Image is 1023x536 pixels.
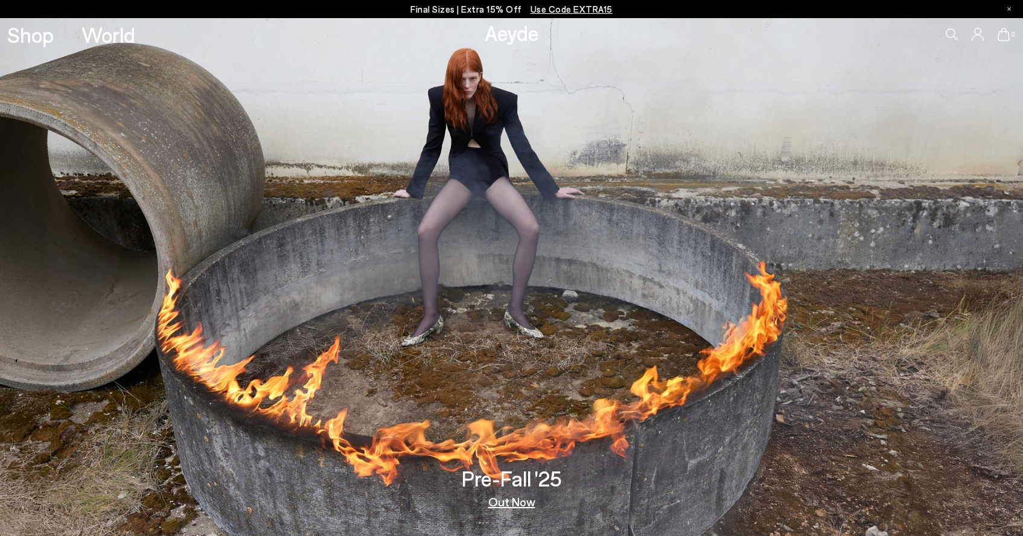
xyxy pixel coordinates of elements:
[410,2,613,17] p: Final Sizes | Extra 15% Off
[998,28,1010,41] a: 0
[485,20,539,45] a: Aeyde
[488,496,535,508] a: Out Now
[531,4,613,14] span: Navigate to /collections/ss25-final-sizes
[462,468,562,489] h3: Pre-Fall '25
[7,24,54,45] a: Shop
[1010,31,1016,38] span: 0
[81,24,135,45] a: World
